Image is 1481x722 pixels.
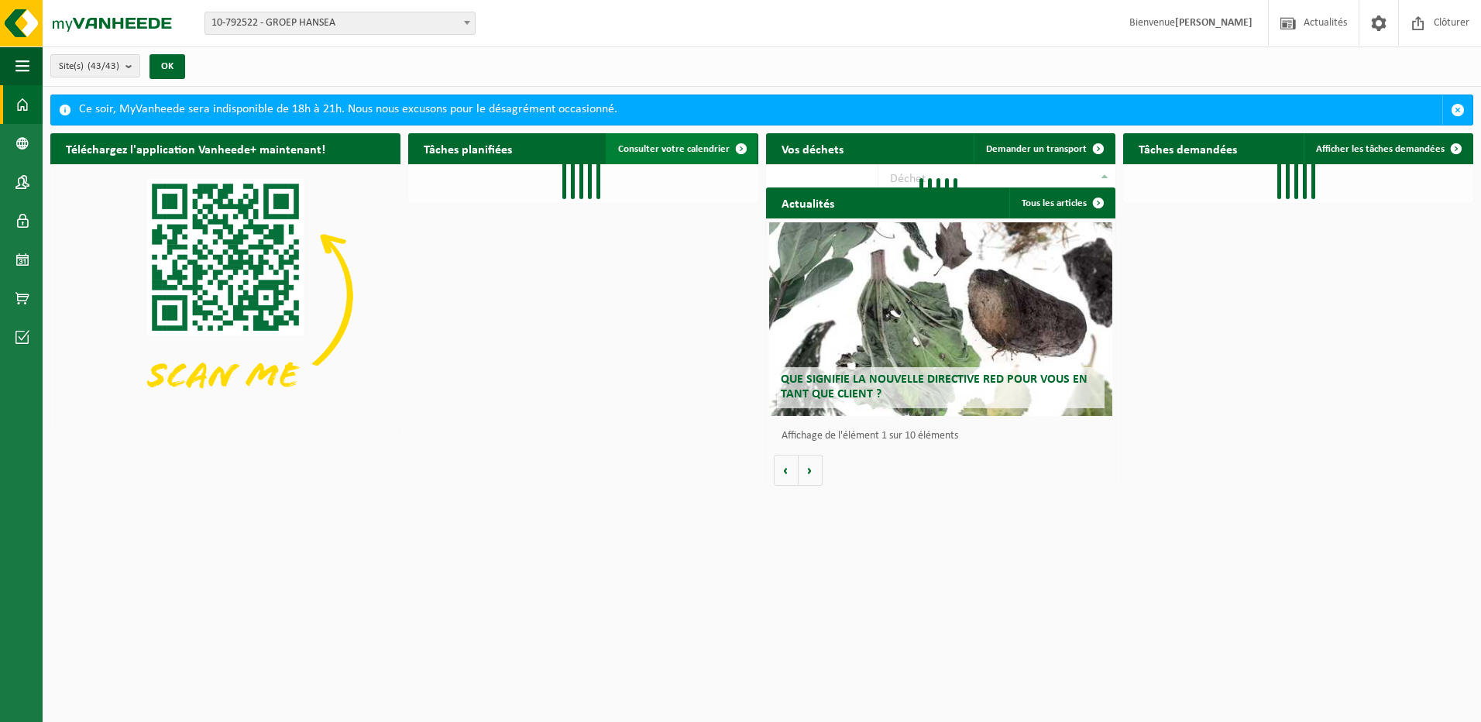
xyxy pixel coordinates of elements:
a: Afficher les tâches demandées [1304,133,1472,164]
span: Demander un transport [986,144,1087,154]
span: 10-792522 - GROEP HANSEA [204,12,476,35]
span: Site(s) [59,55,119,78]
a: Consulter votre calendrier [606,133,757,164]
button: OK [149,54,185,79]
div: Ce soir, MyVanheede sera indisponible de 18h à 21h. Nous nous excusons pour le désagrément occasi... [79,95,1442,125]
button: Site(s)(43/43) [50,54,140,77]
a: Que signifie la nouvelle directive RED pour vous en tant que client ? [769,222,1112,416]
span: Afficher les tâches demandées [1316,144,1445,154]
a: Demander un transport [974,133,1114,164]
count: (43/43) [88,61,119,71]
a: Tous les articles [1009,187,1114,218]
h2: Téléchargez l'application Vanheede+ maintenant! [50,133,341,163]
img: Download de VHEPlus App [50,164,400,427]
span: 10-792522 - GROEP HANSEA [205,12,475,34]
h2: Vos déchets [766,133,859,163]
span: Consulter votre calendrier [618,144,730,154]
p: Affichage de l'élément 1 sur 10 éléments [782,431,1108,442]
h2: Tâches planifiées [408,133,527,163]
span: Que signifie la nouvelle directive RED pour vous en tant que client ? [781,373,1088,401]
h2: Tâches demandées [1123,133,1252,163]
h2: Actualités [766,187,850,218]
button: Vorige [774,455,799,486]
button: Volgende [799,455,823,486]
strong: [PERSON_NAME] [1175,17,1252,29]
